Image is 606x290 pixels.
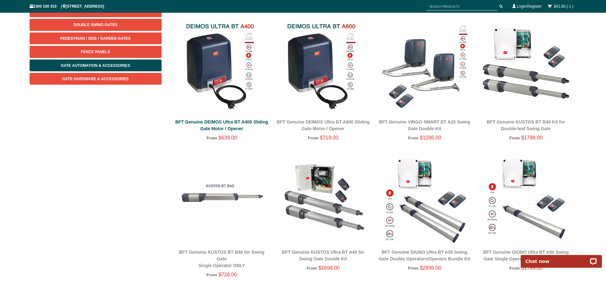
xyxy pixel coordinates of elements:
span: From [206,136,217,140]
a: Gate Automation & Accessories [30,60,162,71]
span: $1799.00 [521,265,543,271]
span: $1798.00 [521,135,543,140]
span: From [408,266,418,271]
span: Double Swing Gates [73,23,117,27]
a: Login/Register [517,4,541,9]
a: BFT Genuine KUSTOS BT B40 Kit for Double-leaf Swing Gate [487,119,565,131]
img: BFT Genuine GIUNO Ultra BT A50 Swing Gate Single Operator/Opener Bundle Kit - Gate Warehouse [478,150,574,245]
span: $1286.00 [420,135,441,140]
span: $639.00 [219,135,237,140]
span: Pedestrian / Side / Garden Gates [60,36,130,41]
span: From [306,266,317,271]
span: $1698.00 [318,265,340,271]
a: BFT Genuine GIUNO Ultra BT A50 Swing Gate Single Operator/Opener Bundle Kit [483,250,568,261]
span: Gate Automation & Accessories [61,63,130,68]
span: From [206,272,217,277]
span: $728.00 [219,272,237,277]
span: Fence Panels [81,50,110,54]
a: $41.80 ( 1 ) [554,4,573,9]
img: BFT Genuine DEIMOS Ultra BT A600 Sliding Gate Motor / Opener - Gate Warehouse [275,20,371,115]
img: BFT Genuine KUSTOS BT B40 for Swing Gate - Single Operator ONLY - Gate Warehouse [174,150,269,245]
img: BFT Genuine VIRGO SMART BT A20 Swing Gate Double Kit - Gate Warehouse [377,20,472,115]
img: BFT Genuine KUSTOS Ultra BT A40 for Swing Gate Double Kit - Gate Warehouse [275,150,371,245]
a: Pedestrian / Side / Garden Gates [30,32,162,44]
span: Gate Hardware & Accessories [62,77,129,81]
img: BFT Genuine KUSTOS BT B40 Kit for Double-leaf Swing Gate - Gate Warehouse [478,20,574,115]
a: BFT Genuine DEIMOS Ultra BT A600 Sliding Gate Motor / Opener [277,119,370,131]
a: BFT Genuine DEIMOS Ultra BT A400 Sliding Gate Motor / Opener [175,119,268,131]
span: From [408,136,418,140]
span: From [308,136,318,140]
span: From [509,266,520,271]
a: BFT Genuine KUSTOS Ultra BT A40 for Swing Gate Double Kit [282,250,364,261]
a: Double Swing Gates [30,19,162,31]
img: BFT Genuine DEIMOS Ultra BT A400 Sliding Gate Motor / Opener - Gate Warehouse [174,20,269,115]
a: BFT Genuine KUSTOS BT B40 for Swing GateSingle Operator ONLY [179,250,264,268]
span: $2899.00 [420,265,441,271]
input: SEARCH PRODUCTS [426,3,497,11]
a: Gate Hardware & Accessories [30,73,162,85]
img: BFT Genuine GIUNO Ultra BT A50 Swing Gate Double Operators/Openers Bundle Kit - Gate Warehouse [377,150,472,245]
span: 1300 100 310 | [STREET_ADDRESS] [30,4,104,9]
a: BFT Genuine VIRGO SMART BT A20 Swing Gate Double Kit [379,119,470,131]
span: From [509,136,520,140]
a: Fence Panels [30,46,162,58]
a: BFT Genuine GIUNO Ultra BT A50 Swing Gate Double Operators/Openers Bundle Kit [379,250,470,261]
iframe: LiveChat chat widget [517,248,606,268]
span: $719.00 [320,135,338,140]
